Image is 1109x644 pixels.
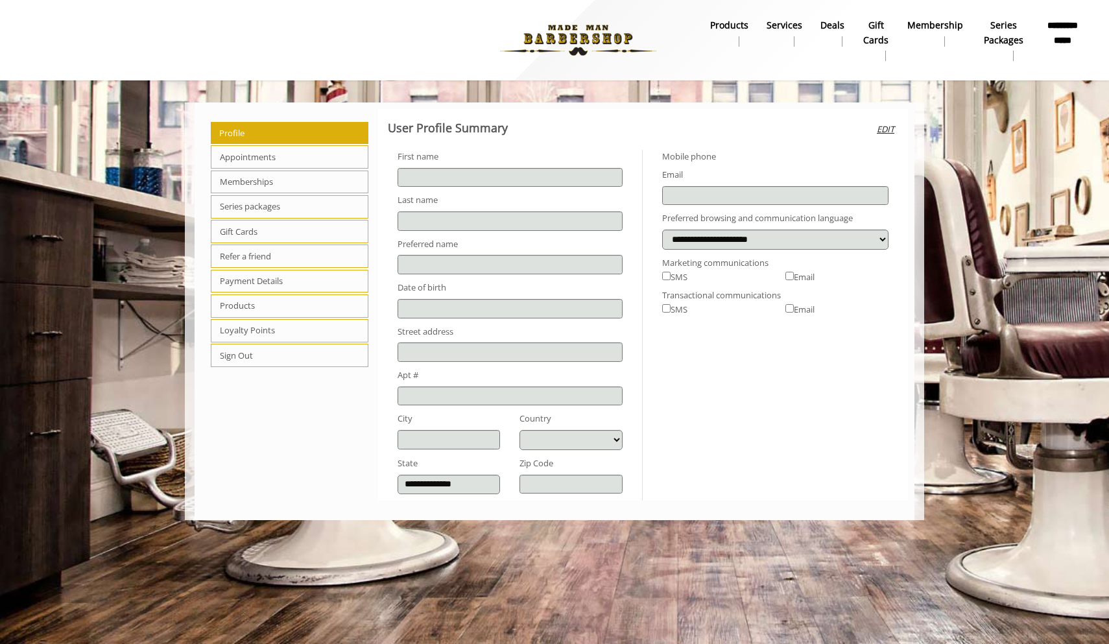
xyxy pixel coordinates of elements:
span: Loyalty Points [211,319,368,342]
b: Series packages [981,18,1026,47]
a: Series packagesSeries packages [972,16,1035,64]
a: DealsDeals [811,16,853,50]
span: Appointments [211,145,368,169]
span: Gift Cards [211,220,368,243]
b: products [710,18,748,32]
b: Membership [907,18,963,32]
button: Edit user profile [873,109,898,150]
span: Memberships [211,171,368,194]
span: Profile [211,122,368,144]
i: Edit [877,123,894,136]
b: User Profile Summary [388,120,508,136]
b: Services [767,18,802,32]
span: Refer a friend [211,244,368,268]
b: Deals [820,18,844,32]
a: Gift cardsgift cards [853,16,898,64]
span: Products [211,294,368,318]
img: Made Man Barbershop logo [489,5,667,76]
span: Payment Details [211,270,368,293]
a: Productsproducts [701,16,757,50]
b: gift cards [863,18,889,47]
a: ServicesServices [757,16,811,50]
span: Sign Out [211,344,368,367]
a: MembershipMembership [898,16,972,50]
span: Series packages [211,195,368,219]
